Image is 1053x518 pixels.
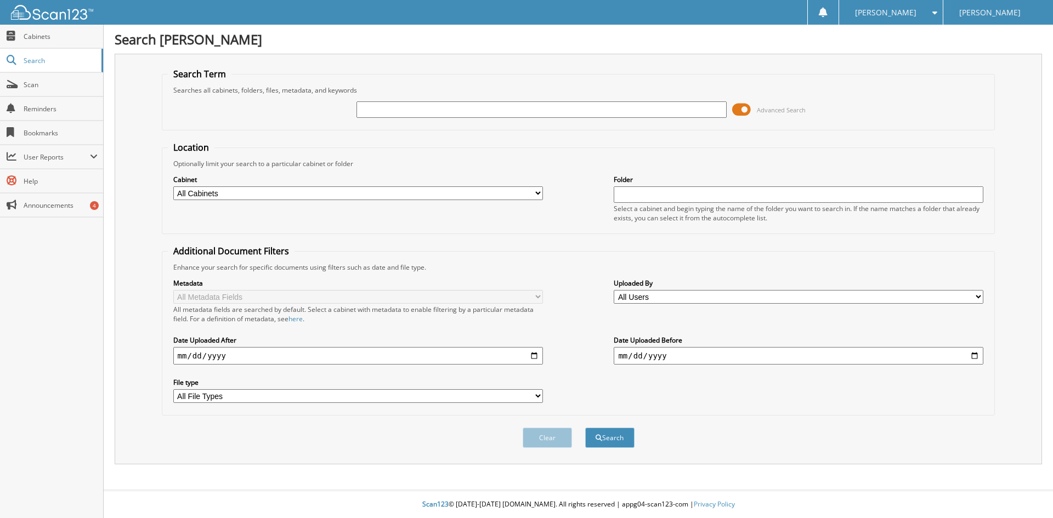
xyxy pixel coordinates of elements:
div: All metadata fields are searched by default. Select a cabinet with metadata to enable filtering b... [173,305,543,323]
input: start [173,347,543,365]
label: Folder [614,175,983,184]
span: Advanced Search [757,106,806,114]
h1: Search [PERSON_NAME] [115,30,1042,48]
div: 4 [90,201,99,210]
button: Clear [523,428,572,448]
span: User Reports [24,152,90,162]
span: [PERSON_NAME] [855,9,916,16]
legend: Additional Document Filters [168,245,295,257]
a: here [288,314,303,323]
span: Reminders [24,104,98,113]
span: Help [24,177,98,186]
legend: Location [168,141,214,153]
label: Uploaded By [614,278,983,288]
div: Searches all cabinets, folders, files, metadata, and keywords [168,86,989,95]
span: Announcements [24,201,98,210]
input: end [614,347,983,365]
div: Optionally limit your search to a particular cabinet or folder [168,159,989,168]
legend: Search Term [168,68,231,80]
label: File type [173,378,543,387]
img: scan123-logo-white.svg [11,5,93,20]
span: Scan123 [422,499,449,509]
button: Search [585,428,635,448]
a: Privacy Policy [694,499,735,509]
span: [PERSON_NAME] [959,9,1021,16]
span: Search [24,56,96,65]
span: Scan [24,80,98,89]
div: © [DATE]-[DATE] [DOMAIN_NAME]. All rights reserved | appg04-scan123-com | [104,491,1053,518]
label: Metadata [173,278,543,288]
span: Bookmarks [24,128,98,138]
label: Cabinet [173,175,543,184]
label: Date Uploaded After [173,335,543,345]
div: Select a cabinet and begin typing the name of the folder you want to search in. If the name match... [614,204,983,223]
label: Date Uploaded Before [614,335,983,345]
span: Cabinets [24,32,98,41]
div: Enhance your search for specific documents using filters such as date and file type. [168,263,989,272]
